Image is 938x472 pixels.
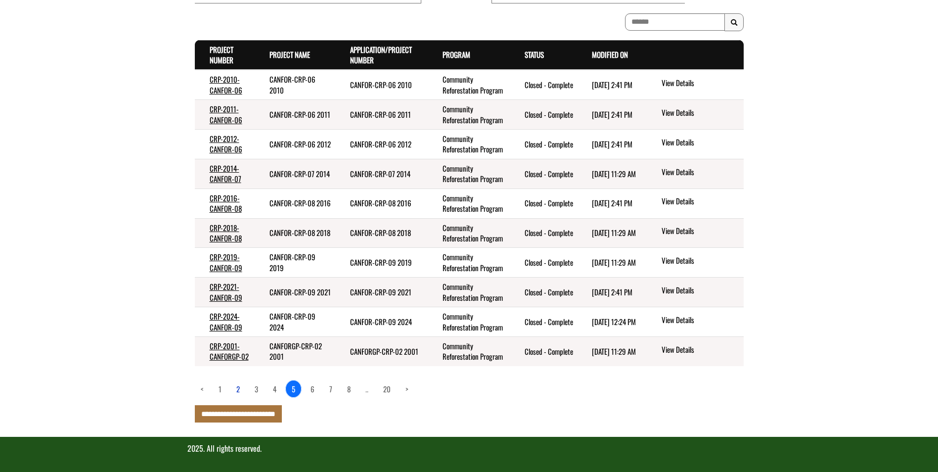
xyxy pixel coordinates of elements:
[577,248,645,278] td: 8/9/2023 11:29 AM
[592,316,636,327] time: [DATE] 12:24 PM
[195,248,255,278] td: CRP-2019-CANFOR-09
[195,159,255,189] td: CRP-2014-CANFOR-07
[285,380,302,398] a: 5
[645,307,743,337] td: action menu
[645,278,743,307] td: action menu
[645,159,743,189] td: action menu
[255,159,335,189] td: CANFOR-CRP-07 2014
[645,218,743,248] td: action menu
[577,307,645,337] td: 9/13/2024 12:24 PM
[428,130,510,159] td: Community Reforestation Program
[592,139,632,149] time: [DATE] 2:41 PM
[428,307,510,337] td: Community Reforestation Program
[335,130,428,159] td: CANFOR-CRP-06 2012
[335,218,428,248] td: CANFOR-CRP-08 2018
[195,70,255,99] td: CRP-2010-CANFOR-06
[255,100,335,130] td: CANFOR-CRP-06 2011
[210,74,242,95] a: CRP-2010-CANFOR-06
[724,13,744,31] button: Search Results
[577,278,645,307] td: 9/15/2023 2:41 PM
[577,218,645,248] td: 8/9/2023 11:29 AM
[510,336,578,366] td: Closed - Complete
[645,40,743,70] th: Actions
[210,192,242,214] a: CRP-2016-CANFOR-08
[577,130,645,159] td: 9/15/2023 2:41 PM
[255,278,335,307] td: CANFOR-CRP-09 2021
[230,380,246,397] a: page 2
[592,109,632,120] time: [DATE] 2:41 PM
[359,380,374,397] a: Load more pages
[195,307,255,337] td: CRP-2024-CANFOR-09
[645,248,743,278] td: action menu
[662,167,739,179] a: View details
[645,336,743,366] td: action menu
[335,278,428,307] td: CANFOR-CRP-09 2021
[210,311,242,332] a: CRP-2024-CANFOR-09
[577,70,645,99] td: 9/15/2023 2:41 PM
[210,163,241,184] a: CRP-2014-CANFOR-07
[195,380,210,397] a: Previous page
[592,346,636,357] time: [DATE] 11:29 AM
[255,70,335,99] td: CANFOR-CRP-06 2010
[428,100,510,130] td: Community Reforestation Program
[592,286,632,297] time: [DATE] 2:41 PM
[662,226,739,237] a: View details
[428,159,510,189] td: Community Reforestation Program
[510,70,578,99] td: Closed - Complete
[203,442,262,454] span: . All rights reserved.
[645,189,743,218] td: action menu
[662,78,739,90] a: View details
[341,380,357,397] a: page 8
[249,380,264,397] a: page 3
[350,44,412,65] a: Application/Project Number
[335,189,428,218] td: CANFOR-CRP-08 2016
[305,380,320,397] a: page 6
[662,196,739,208] a: View details
[428,70,510,99] td: Community Reforestation Program
[428,336,510,366] td: Community Reforestation Program
[428,189,510,218] td: Community Reforestation Program
[377,380,397,397] a: page 20
[210,251,242,273] a: CRP-2019-CANFOR-09
[195,218,255,248] td: CRP-2018-CANFOR-08
[510,159,578,189] td: Closed - Complete
[335,159,428,189] td: CANFOR-CRP-07 2014
[592,49,628,60] a: Modified On
[195,100,255,130] td: CRP-2011-CANFOR-06
[335,307,428,337] td: CANFOR-CRP-09 2024
[645,100,743,130] td: action menu
[267,380,282,397] a: page 4
[525,49,544,60] a: Status
[592,197,632,208] time: [DATE] 2:41 PM
[662,344,739,356] a: View details
[255,307,335,337] td: CANFOR-CRP-09 2024
[323,380,338,397] a: page 7
[592,257,636,268] time: [DATE] 11:29 AM
[592,168,636,179] time: [DATE] 11:29 AM
[662,107,739,119] a: View details
[510,278,578,307] td: Closed - Complete
[195,336,255,366] td: CRP-2001-CANFORGP-02
[335,336,428,366] td: CANFORGP-CRP-02 2001
[510,248,578,278] td: Closed - Complete
[662,285,739,297] a: View details
[210,44,233,65] a: Project Number
[510,130,578,159] td: Closed - Complete
[335,248,428,278] td: CANFOR-CRP-09 2019
[510,100,578,130] td: Closed - Complete
[195,278,255,307] td: CRP-2021-CANFOR-09
[195,189,255,218] td: CRP-2016-CANFOR-08
[187,443,751,454] p: 2025
[210,222,242,243] a: CRP-2018-CANFOR-08
[510,307,578,337] td: Closed - Complete
[210,103,242,125] a: CRP-2011-CANFOR-06
[335,100,428,130] td: CANFOR-CRP-06 2011
[510,189,578,218] td: Closed - Complete
[577,100,645,130] td: 9/15/2023 2:41 PM
[210,281,242,302] a: CRP-2021-CANFOR-09
[428,248,510,278] td: Community Reforestation Program
[400,380,414,397] a: Next page
[210,133,242,154] a: CRP-2012-CANFOR-06
[255,336,335,366] td: CANFORGP-CRP-02 2001
[577,189,645,218] td: 9/15/2023 2:41 PM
